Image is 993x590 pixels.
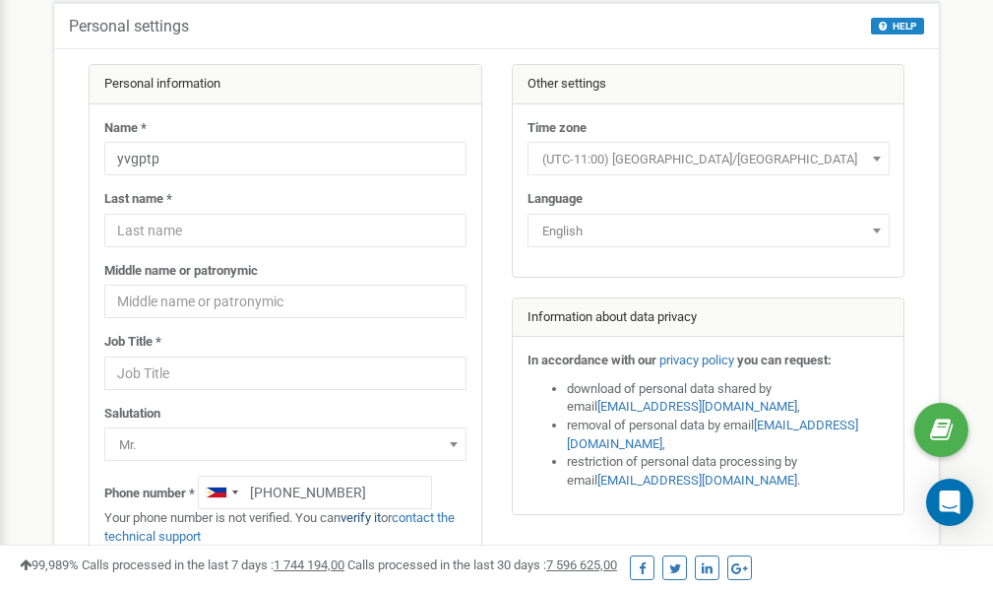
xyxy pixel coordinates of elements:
[104,357,466,390] input: Job Title
[104,214,466,247] input: Last name
[104,333,161,352] label: Job Title *
[567,418,858,451] a: [EMAIL_ADDRESS][DOMAIN_NAME]
[737,353,832,367] strong: you can request:
[528,119,587,138] label: Time zone
[347,557,617,572] span: Calls processed in the last 30 days :
[534,146,883,173] span: (UTC-11:00) Pacific/Midway
[20,557,79,572] span: 99,989%
[104,119,147,138] label: Name *
[104,405,160,424] label: Salutation
[659,353,734,367] a: privacy policy
[104,427,466,461] span: Mr.
[546,557,617,572] u: 7 596 625,00
[528,142,890,175] span: (UTC-11:00) Pacific/Midway
[198,476,432,509] input: +1-800-555-55-55
[513,65,904,104] div: Other settings
[104,485,195,503] label: Phone number *
[104,509,466,546] p: Your phone number is not verified. You can or
[274,557,344,572] u: 1 744 194,00
[597,473,797,488] a: [EMAIL_ADDRESS][DOMAIN_NAME]
[341,510,381,525] a: verify it
[104,142,466,175] input: Name
[926,479,973,526] div: Open Intercom Messenger
[534,218,883,245] span: English
[567,417,890,453] li: removal of personal data by email ,
[90,65,481,104] div: Personal information
[513,298,904,338] div: Information about data privacy
[104,285,466,318] input: Middle name or patronymic
[597,399,797,414] a: [EMAIL_ADDRESS][DOMAIN_NAME]
[567,453,890,490] li: restriction of personal data processing by email .
[69,18,189,35] h5: Personal settings
[567,380,890,417] li: download of personal data shared by email ,
[82,557,344,572] span: Calls processed in the last 7 days :
[871,18,924,34] button: HELP
[528,214,890,247] span: English
[528,353,656,367] strong: In accordance with our
[111,431,460,459] span: Mr.
[104,262,258,281] label: Middle name or patronymic
[528,190,583,209] label: Language
[104,190,172,209] label: Last name *
[199,477,244,508] div: Telephone country code
[104,510,455,544] a: contact the technical support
